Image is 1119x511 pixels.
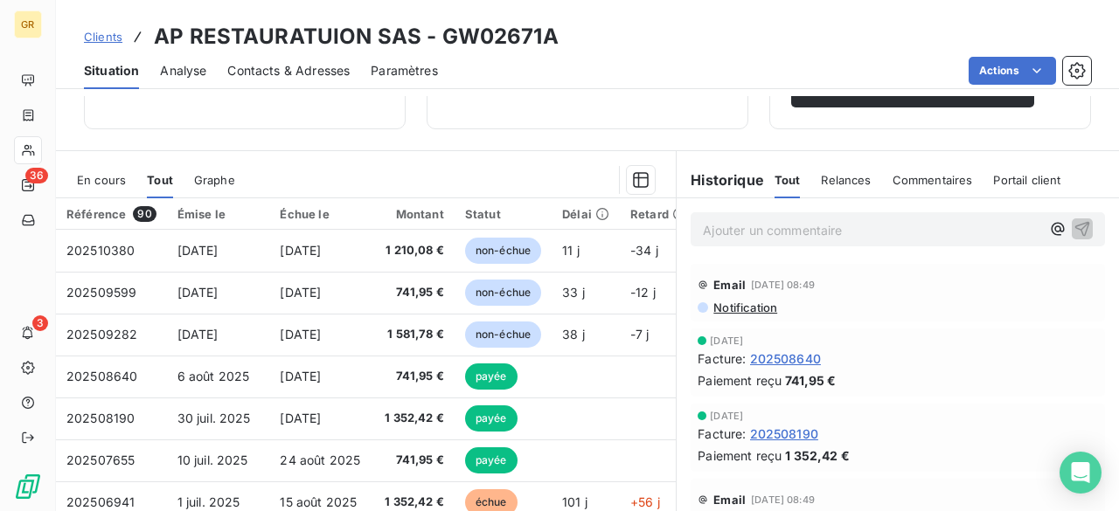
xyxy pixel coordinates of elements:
[785,446,850,465] span: 1 352,42 €
[280,411,321,425] span: [DATE]
[194,173,235,187] span: Graphe
[465,447,518,473] span: payée
[562,494,587,509] span: 101 j
[993,173,1060,187] span: Portail client
[66,243,135,258] span: 202510380
[750,349,821,368] span: 202508640
[177,494,240,509] span: 1 juil. 2025
[969,57,1056,85] button: Actions
[77,173,126,187] span: En cours
[630,207,686,221] div: Retard
[227,62,350,79] span: Contacts & Adresses
[751,280,815,290] span: [DATE] 08:49
[384,326,444,343] span: 1 581,78 €
[750,425,818,443] span: 202508190
[280,285,321,300] span: [DATE]
[710,335,743,346] span: [DATE]
[821,173,871,187] span: Relances
[384,368,444,385] span: 741,95 €
[698,446,782,465] span: Paiement reçu
[280,327,321,342] span: [DATE]
[630,285,656,300] span: -12 j
[465,405,518,432] span: payée
[14,10,42,38] div: GR
[177,207,260,221] div: Émise le
[32,315,48,331] span: 3
[160,62,206,79] span: Analyse
[280,494,357,509] span: 15 août 2025
[812,82,996,96] span: Voir
[698,371,782,390] span: Paiement reçu
[154,21,559,52] h3: AP RESTAURATUION SAS - GW02671A
[630,494,660,509] span: +56 j
[562,285,585,300] span: 33 j
[66,206,156,222] div: Référence
[384,207,444,221] div: Montant
[84,62,139,79] span: Situation
[712,300,777,314] span: Notification
[84,30,122,44] span: Clients
[465,280,541,306] span: non-échue
[384,410,444,427] span: 1 352,42 €
[893,173,973,187] span: Commentaires
[562,243,580,258] span: 11 j
[177,243,219,258] span: [DATE]
[785,371,836,390] span: 741,95 €
[84,28,122,45] a: Clients
[465,207,541,221] div: Statut
[713,278,746,292] span: Email
[775,173,801,187] span: Tout
[465,321,541,348] span: non-échue
[177,327,219,342] span: [DATE]
[384,494,444,511] span: 1 352,42 €
[14,473,42,501] img: Logo LeanPay
[698,425,746,443] span: Facture :
[133,206,156,222] span: 90
[280,452,360,467] span: 24 août 2025
[677,169,764,190] h6: Historique
[562,327,585,342] span: 38 j
[371,62,438,79] span: Paramètres
[147,173,173,187] span: Tout
[66,411,135,425] span: 202508190
[177,285,219,300] span: [DATE]
[384,242,444,259] span: 1 210,08 €
[562,207,609,221] div: Délai
[751,494,815,505] span: [DATE] 08:49
[710,411,743,421] span: [DATE]
[630,243,658,258] span: -34 j
[66,494,135,509] span: 202506941
[280,369,321,383] span: [DATE]
[177,411,251,425] span: 30 juil. 2025
[66,452,135,467] span: 202507655
[698,349,746,368] span: Facture :
[465,363,518,390] span: payée
[177,369,250,383] span: 6 août 2025
[465,238,541,264] span: non-échue
[280,243,321,258] span: [DATE]
[384,284,444,301] span: 741,95 €
[1060,452,1102,494] div: Open Intercom Messenger
[630,327,650,342] span: -7 j
[280,207,363,221] div: Échue le
[25,168,48,183] span: 36
[384,452,444,469] span: 741,95 €
[177,452,248,467] span: 10 juil. 2025
[66,285,136,300] span: 202509599
[713,493,746,507] span: Email
[66,369,137,383] span: 202508640
[66,327,137,342] span: 202509282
